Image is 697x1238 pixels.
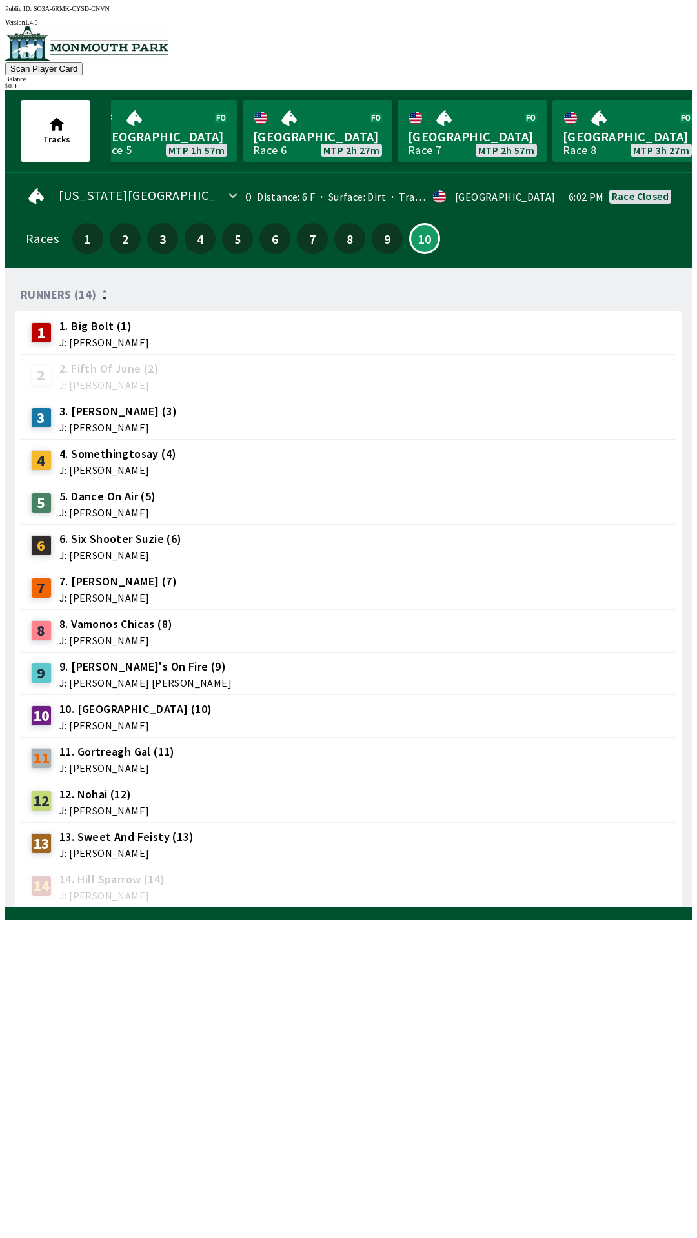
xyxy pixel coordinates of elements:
[113,234,137,243] span: 2
[59,190,252,201] span: [US_STATE][GEOGRAPHIC_DATA]
[408,128,537,145] span: [GEOGRAPHIC_DATA]
[257,190,315,203] span: Distance: 6 F
[253,145,287,155] div: Race 6
[59,701,212,718] span: 10. [GEOGRAPHIC_DATA] (10)
[150,234,175,243] span: 3
[222,223,253,254] button: 5
[59,743,175,760] span: 11. Gortreagh Gal (11)
[59,635,172,645] span: J: [PERSON_NAME]
[147,223,178,254] button: 3
[398,100,547,162] a: [GEOGRAPHIC_DATA]Race 7MTP 2h 57m
[59,658,232,675] span: 9. [PERSON_NAME]'s On Fire (9)
[31,365,52,386] div: 2
[5,5,692,12] div: Public ID:
[245,192,252,202] div: 0
[59,531,182,547] span: 6. Six Shooter Suzie (6)
[31,833,52,854] div: 13
[21,100,90,162] button: Tracks
[59,507,156,518] span: J: [PERSON_NAME]
[59,829,194,845] span: 13. Sweet And Feisty (13)
[414,235,436,242] span: 10
[334,223,365,254] button: 8
[43,133,70,145] span: Tracks
[5,62,83,75] button: Scan Player Card
[409,223,440,254] button: 10
[563,128,692,145] span: [GEOGRAPHIC_DATA]
[59,422,177,433] span: J: [PERSON_NAME]
[59,380,159,390] span: J: [PERSON_NAME]
[386,190,498,203] span: Track Condition: Fast
[263,234,287,243] span: 6
[31,876,52,896] div: 14
[253,128,382,145] span: [GEOGRAPHIC_DATA]
[34,5,110,12] span: SO3A-6RMK-CYSD-CNVN
[59,786,149,803] span: 12. Nohai (12)
[59,360,159,377] span: 2. Fifth Of June (2)
[88,100,237,162] a: [GEOGRAPHIC_DATA]Race 5MTP 1h 57m
[31,493,52,513] div: 5
[297,223,328,254] button: 7
[59,848,194,858] span: J: [PERSON_NAME]
[59,403,177,420] span: 3. [PERSON_NAME] (3)
[59,550,182,560] span: J: [PERSON_NAME]
[72,223,103,254] button: 1
[243,100,392,162] a: [GEOGRAPHIC_DATA]Race 6MTP 2h 27m
[59,678,232,688] span: J: [PERSON_NAME] [PERSON_NAME]
[110,223,141,254] button: 2
[5,75,692,83] div: Balance
[21,290,97,300] span: Runners (14)
[372,223,403,254] button: 9
[59,763,175,773] span: J: [PERSON_NAME]
[26,233,59,244] div: Races
[31,578,52,598] div: 7
[59,446,176,462] span: 4. Somethingtosay (4)
[31,620,52,641] div: 8
[98,128,227,145] span: [GEOGRAPHIC_DATA]
[31,408,52,428] div: 3
[185,223,216,254] button: 4
[59,720,212,731] span: J: [PERSON_NAME]
[188,234,212,243] span: 4
[31,791,52,811] div: 12
[31,322,52,343] div: 1
[98,145,132,155] div: Race 5
[5,26,168,61] img: venue logo
[31,450,52,471] div: 4
[21,288,676,301] div: Runners (14)
[59,890,165,901] span: J: [PERSON_NAME]
[408,145,441,155] div: Race 7
[225,234,250,243] span: 5
[5,83,692,90] div: $ 0.00
[76,234,100,243] span: 1
[59,488,156,505] span: 5. Dance On Air (5)
[59,871,165,888] span: 14. Hill Sparrow (14)
[5,19,692,26] div: Version 1.4.0
[259,223,290,254] button: 6
[375,234,399,243] span: 9
[315,190,386,203] span: Surface: Dirt
[59,318,149,335] span: 1. Big Bolt (1)
[563,145,596,155] div: Race 8
[59,465,176,475] span: J: [PERSON_NAME]
[59,805,149,816] span: J: [PERSON_NAME]
[59,593,177,603] span: J: [PERSON_NAME]
[478,145,534,155] span: MTP 2h 57m
[569,192,604,202] span: 6:02 PM
[31,663,52,683] div: 9
[300,234,325,243] span: 7
[59,616,172,633] span: 8. Vamonos Chicas (8)
[59,573,177,590] span: 7. [PERSON_NAME] (7)
[338,234,362,243] span: 8
[31,705,52,726] div: 10
[31,535,52,556] div: 6
[323,145,379,155] span: MTP 2h 27m
[455,192,556,202] div: [GEOGRAPHIC_DATA]
[59,337,149,348] span: J: [PERSON_NAME]
[168,145,225,155] span: MTP 1h 57m
[31,748,52,769] div: 11
[633,145,689,155] span: MTP 3h 27m
[612,191,669,201] div: Race closed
